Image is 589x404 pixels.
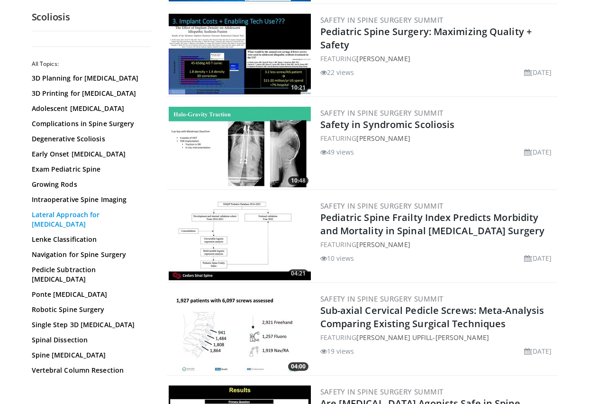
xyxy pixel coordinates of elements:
a: 10:21 [169,14,311,94]
a: Vertebral Column Resection [32,366,148,375]
div: FEATURING [320,239,556,249]
div: FEATURING [320,54,556,64]
span: 10:48 [288,176,308,185]
li: 22 views [320,67,354,77]
a: Pediatric Spine Surgery: Maximizing Quality + Safety [320,25,532,51]
img: b30a7406-ad90-4ded-b411-714ed21e793d.300x170_q85_crop-smart_upscale.jpg [169,107,311,187]
a: Intraoperative Spine Imaging [32,195,148,204]
a: Complications in Spine Surgery [32,119,148,129]
a: 3D Planning for [MEDICAL_DATA] [32,73,148,83]
li: 10 views [320,253,354,263]
a: 04:00 [169,293,311,373]
li: [DATE] [524,346,552,356]
li: [DATE] [524,253,552,263]
h2: Scoliosis [32,11,153,23]
div: FEATURING [320,332,556,342]
span: 04:21 [288,269,308,278]
a: Lenke Classification [32,235,148,244]
a: Degenerative Scoliosis [32,134,148,144]
a: Spine [MEDICAL_DATA] [32,350,148,360]
a: Safety in Spine Surgery Summit [320,387,444,396]
div: FEATURING [320,133,556,143]
li: [DATE] [524,67,552,77]
a: Growing Rods [32,180,148,189]
img: 4d41e83e-e582-4918-a9e4-a0990838ba96.300x170_q85_crop-smart_upscale.jpg [169,200,311,280]
a: [PERSON_NAME] Upfill-[PERSON_NAME] [356,333,489,342]
a: 04:21 [169,200,311,280]
h2: All Topics: [32,60,150,68]
a: Sub-axial Cervical Pedicle Screws: Meta-Analysis Comparing Existing Surgical Techniques [320,304,544,330]
img: 450c208b-6d92-4213-a200-ce041aeeb37c.300x170_q85_crop-smart_upscale.jpg [169,14,311,94]
a: Safety in Syndromic Scoliosis [320,118,455,131]
a: Lateral Approach for [MEDICAL_DATA] [32,210,148,229]
a: Pedicle Subtraction [MEDICAL_DATA] [32,265,148,284]
a: Robotic Spine Surgery [32,305,148,314]
a: 3D Printing for [MEDICAL_DATA] [32,89,148,98]
a: Safety in Spine Surgery Summit [320,201,444,211]
li: 19 views [320,346,354,356]
a: [PERSON_NAME] [356,240,410,249]
a: Single Step 3D [MEDICAL_DATA] [32,320,148,330]
a: Safety in Spine Surgery Summit [320,15,444,25]
a: Exam Pediatric Spine [32,165,148,174]
a: Adolescent [MEDICAL_DATA] [32,104,148,113]
a: Safety in Spine Surgery Summit [320,294,444,303]
a: [PERSON_NAME] [356,54,410,63]
a: Pediatric Spine Frailty Index Predicts Morbidity and Mortality in Spinal [MEDICAL_DATA] Surgery [320,211,545,237]
span: 04:00 [288,362,308,371]
a: Navigation for Spine Surgery [32,250,148,259]
a: 10:48 [169,107,311,187]
span: 10:21 [288,83,308,92]
img: 8602fe96-de14-45ef-b7ae-5874506ea51e.300x170_q85_crop-smart_upscale.jpg [169,293,311,373]
li: [DATE] [524,147,552,157]
a: Ponte [MEDICAL_DATA] [32,290,148,299]
a: Spinal Dissection [32,335,148,345]
a: Safety in Spine Surgery Summit [320,108,444,118]
a: Early Onset [MEDICAL_DATA] [32,149,148,159]
a: [PERSON_NAME] [356,134,410,143]
li: 49 views [320,147,354,157]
